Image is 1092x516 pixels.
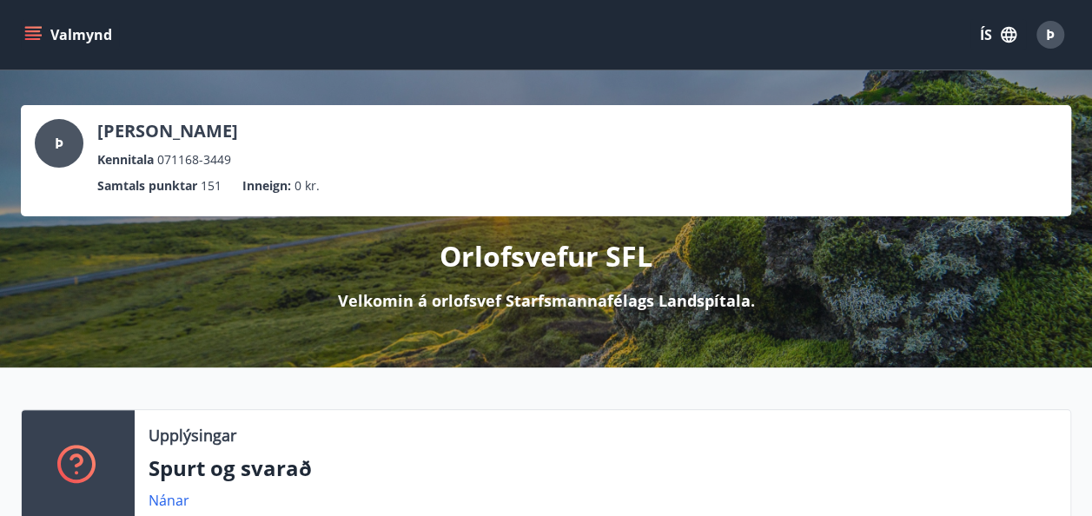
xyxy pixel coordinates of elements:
[97,119,238,143] p: [PERSON_NAME]
[295,176,320,195] span: 0 kr.
[338,289,755,312] p: Velkomin á orlofsvef Starfsmannafélags Landspítala.
[970,19,1026,50] button: ÍS
[149,453,1056,483] p: Spurt og svarað
[97,176,197,195] p: Samtals punktar
[242,176,291,195] p: Inneign :
[201,176,222,195] span: 151
[21,19,119,50] button: menu
[149,491,189,510] a: Nánar
[1046,25,1055,44] span: Þ
[440,237,652,275] p: Orlofsvefur SFL
[157,150,231,169] span: 071168-3449
[1029,14,1071,56] button: Þ
[149,424,236,447] p: Upplýsingar
[55,134,63,153] span: Þ
[97,150,154,169] p: Kennitala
